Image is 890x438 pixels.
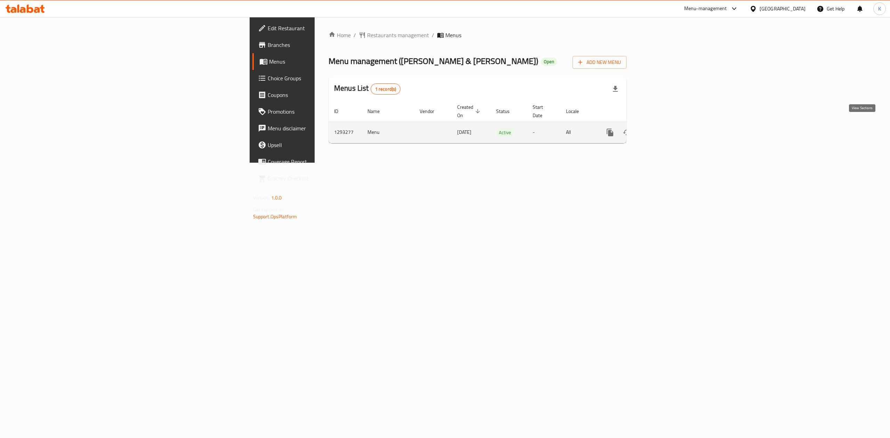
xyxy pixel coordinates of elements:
a: Coverage Report [252,153,398,170]
span: [DATE] [457,128,471,137]
a: Choice Groups [252,70,398,87]
span: ID [334,107,347,115]
span: Vendor [420,107,443,115]
span: Coverage Report [268,157,393,166]
div: Menu-management [684,5,727,13]
span: Upsell [268,141,393,149]
div: [GEOGRAPHIC_DATA] [760,5,806,13]
span: Menu disclaimer [268,124,393,132]
span: Menus [269,57,393,66]
a: Grocery Checklist [252,170,398,187]
span: 1 record(s) [371,86,400,92]
span: 1.0.0 [271,193,282,202]
span: Locale [566,107,588,115]
button: Change Status [618,124,635,141]
td: - [527,122,560,143]
a: Promotions [252,103,398,120]
li: / [432,31,434,39]
span: Created On [457,103,482,120]
span: Get support on: [253,205,285,214]
span: Coupons [268,91,393,99]
td: All [560,122,596,143]
span: Menu management ( [PERSON_NAME] & [PERSON_NAME] ) [329,53,538,69]
span: Status [496,107,519,115]
span: Name [367,107,389,115]
button: Add New Menu [573,56,626,69]
span: Promotions [268,107,393,116]
span: K [878,5,881,13]
a: Menus [252,53,398,70]
a: Upsell [252,137,398,153]
span: Version: [253,193,270,202]
a: Support.OpsPlatform [253,212,297,221]
nav: breadcrumb [329,31,626,39]
span: Add New Menu [578,58,621,67]
div: Export file [607,81,624,97]
span: Edit Restaurant [268,24,393,32]
span: Start Date [533,103,552,120]
a: Menu disclaimer [252,120,398,137]
div: Total records count [371,83,401,95]
table: enhanced table [329,101,674,143]
div: Active [496,128,514,137]
span: Menus [445,31,461,39]
button: more [602,124,618,141]
span: Choice Groups [268,74,393,82]
span: Branches [268,41,393,49]
h2: Menus List [334,83,400,95]
a: Branches [252,36,398,53]
a: Coupons [252,87,398,103]
a: Edit Restaurant [252,20,398,36]
th: Actions [596,101,674,122]
span: Open [541,59,557,65]
div: Open [541,58,557,66]
span: Active [496,129,514,137]
span: Grocery Checklist [268,174,393,182]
